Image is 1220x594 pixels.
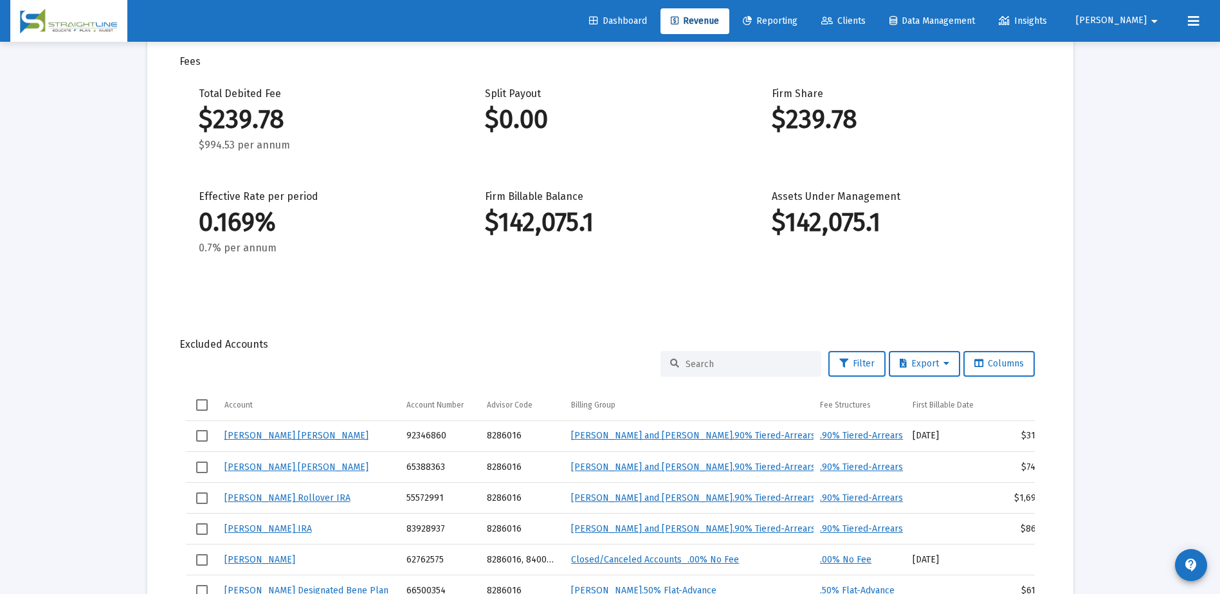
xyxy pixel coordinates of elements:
div: Assets Under Management [772,190,1020,255]
span: Reporting [743,15,797,26]
div: First Billable Date [913,400,974,410]
td: Column Balance [1002,390,1075,420]
button: Filter [828,351,886,377]
div: Select row [196,554,208,566]
td: 92346860 [400,421,480,452]
input: Search [686,359,812,370]
td: Column Fee Structures [814,390,906,420]
td: 8286016 [480,514,565,544]
div: Select all [196,399,208,411]
td: 83928937 [400,514,480,544]
a: .00% No Fee [820,554,871,565]
a: Insights [988,8,1057,34]
a: [PERSON_NAME] [224,554,295,565]
div: $239.78 [199,113,447,126]
div: $0.00 [1008,553,1068,566]
td: Column Account [218,390,400,420]
a: [PERSON_NAME] and [PERSON_NAME].90% Tiered-Arrears [571,492,815,503]
a: [PERSON_NAME] [PERSON_NAME] [224,462,369,473]
a: Dashboard [579,8,657,34]
span: Revenue [671,15,719,26]
td: 8286016, 8400848 [480,544,565,575]
a: [PERSON_NAME] and [PERSON_NAME].90% Tiered-Arrears [571,523,815,534]
div: 0.169% [199,216,447,229]
div: Select row [196,462,208,473]
td: 65388363 [400,452,480,483]
button: Export [889,351,960,377]
div: Select row [196,492,208,504]
div: Firm Share [772,87,1020,152]
div: Fees [179,55,1041,68]
div: Account Number [406,400,464,410]
span: Columns [974,358,1024,369]
td: Column First Billable Date [906,390,1002,420]
div: Billing Group [571,400,615,410]
div: $0.00 [485,113,733,126]
span: [PERSON_NAME] [1076,15,1147,26]
td: Column Account Number [400,390,480,420]
span: Filter [839,358,875,369]
a: [PERSON_NAME] Rollover IRA [224,492,351,503]
div: $311,847.05 [1008,429,1068,442]
a: .90% Tiered-Arrears [820,430,903,441]
a: Clients [811,8,876,34]
div: Fee Structures [820,400,871,410]
td: Column Advisor Code [480,390,565,420]
a: .90% Tiered-Arrears [820,462,903,473]
div: Excluded Accounts [179,338,1041,351]
div: $994.53 per annum [199,139,447,152]
div: Split Payout [485,87,733,152]
span: Export [900,358,949,369]
td: 8286016 [480,452,565,483]
span: Dashboard [589,15,647,26]
mat-icon: arrow_drop_down [1147,8,1162,34]
div: Total Debited Fee [199,87,447,152]
div: Select row [196,523,208,535]
span: Data Management [889,15,975,26]
td: 62762575 [400,544,480,575]
a: [PERSON_NAME] and [PERSON_NAME].90% Tiered-Arrears [571,430,815,441]
a: .90% Tiered-Arrears [820,523,903,534]
div: $142,075.1 [772,216,1020,229]
td: [DATE] [906,421,1002,452]
td: [DATE] [906,544,1002,575]
td: 55572991 [400,483,480,514]
td: 8286016 [480,483,565,514]
a: Closed/Canceled Accounts_.00% No Fee [571,554,739,565]
div: Firm Billable Balance [485,190,733,255]
span: Insights [999,15,1047,26]
button: [PERSON_NAME] [1061,8,1178,33]
div: $742,923.94 [1008,461,1068,474]
a: Data Management [879,8,985,34]
td: 8286016 [480,421,565,452]
mat-icon: contact_support [1183,557,1199,573]
a: [PERSON_NAME] and [PERSON_NAME].90% Tiered-Arrears [571,462,815,473]
div: $1,691,319.67 [1008,492,1068,505]
img: Dashboard [20,8,118,34]
div: Effective Rate per period [199,190,447,255]
a: .90% Tiered-Arrears [820,492,903,503]
a: Reporting [733,8,808,34]
a: [PERSON_NAME] IRA [224,523,312,534]
a: Revenue [660,8,729,34]
div: 0.7% per annum [199,242,447,255]
td: Column Billing Group [565,390,814,420]
div: $142,075.1 [485,216,733,229]
span: Clients [821,15,866,26]
div: Select row [196,430,208,442]
a: [PERSON_NAME] [PERSON_NAME] [224,430,369,441]
div: $863,385.50 [1008,523,1068,535]
div: Advisor Code [487,400,533,410]
div: $239.78 [772,113,1020,126]
button: Columns [963,351,1035,377]
div: Account [224,400,253,410]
